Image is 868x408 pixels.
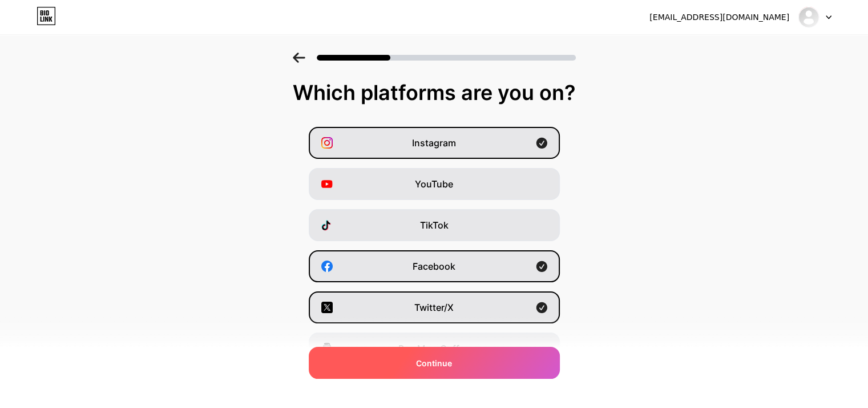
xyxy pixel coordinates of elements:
[416,357,452,369] span: Continue
[414,301,454,314] span: Twitter/X
[398,342,470,355] span: Buy Me a Coffee
[649,11,789,23] div: [EMAIL_ADDRESS][DOMAIN_NAME]
[413,259,455,273] span: Facebook
[415,177,453,191] span: YouTube
[11,81,857,104] div: Which platforms are you on?
[798,6,819,28] img: podiatrymarketing
[412,136,456,150] span: Instagram
[420,218,449,232] span: TikTok
[413,383,455,397] span: Snapchat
